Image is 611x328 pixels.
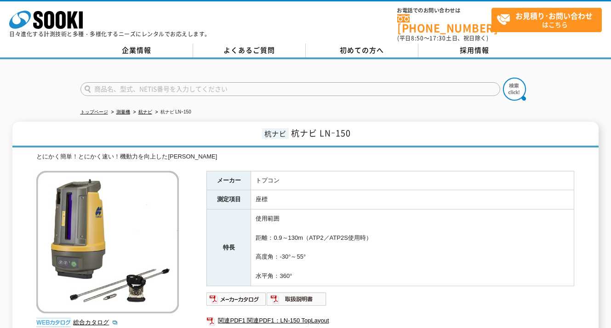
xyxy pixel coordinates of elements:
[80,109,108,114] a: トップページ
[207,190,251,209] th: 測定項目
[497,8,601,31] span: はこちら
[340,45,384,55] span: 初めての方へ
[154,107,191,117] li: 杭ナビ LNｰ150
[9,31,211,37] p: 日々進化する計測技術と多種・多様化するニーズにレンタルでお応えします。
[251,209,574,286] td: 使用範囲 距離：0.9～130m（ATP2／ATP2S使用時） 高度角：-30°～55° 水平角：360°
[397,14,491,33] a: [PHONE_NUMBER]
[251,190,574,209] td: 座標
[503,78,526,101] img: btn_search.png
[267,292,327,306] img: 取扱説明書
[206,292,267,306] img: メーカーカタログ
[36,152,574,162] div: とにかく簡単！とにかく速い！機動力を向上した[PERSON_NAME]
[206,298,267,305] a: メーカーカタログ
[262,128,289,139] span: 杭ナビ
[206,315,574,327] a: 関連PDF1 関連PDF1：LN-150 TopLayout
[429,34,446,42] span: 17:30
[80,44,193,57] a: 企業情報
[36,318,71,327] img: webカタログ
[193,44,306,57] a: よくあるご質問
[116,109,130,114] a: 測量機
[397,8,491,13] span: お電話でのお問い合わせは
[291,127,351,139] span: 杭ナビ LNｰ150
[515,10,593,21] strong: お見積り･お問い合わせ
[397,34,488,42] span: (平日 ～ 土日、祝日除く)
[411,34,424,42] span: 8:50
[80,82,500,96] input: 商品名、型式、NETIS番号を入力してください
[138,109,152,114] a: 杭ナビ
[418,44,531,57] a: 採用情報
[267,298,327,305] a: 取扱説明書
[491,8,602,32] a: お見積り･お問い合わせはこちら
[36,171,179,313] img: 杭ナビ LNｰ150
[251,171,574,190] td: トプコン
[73,319,118,326] a: 総合カタログ
[207,209,251,286] th: 特長
[207,171,251,190] th: メーカー
[306,44,418,57] a: 初めての方へ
